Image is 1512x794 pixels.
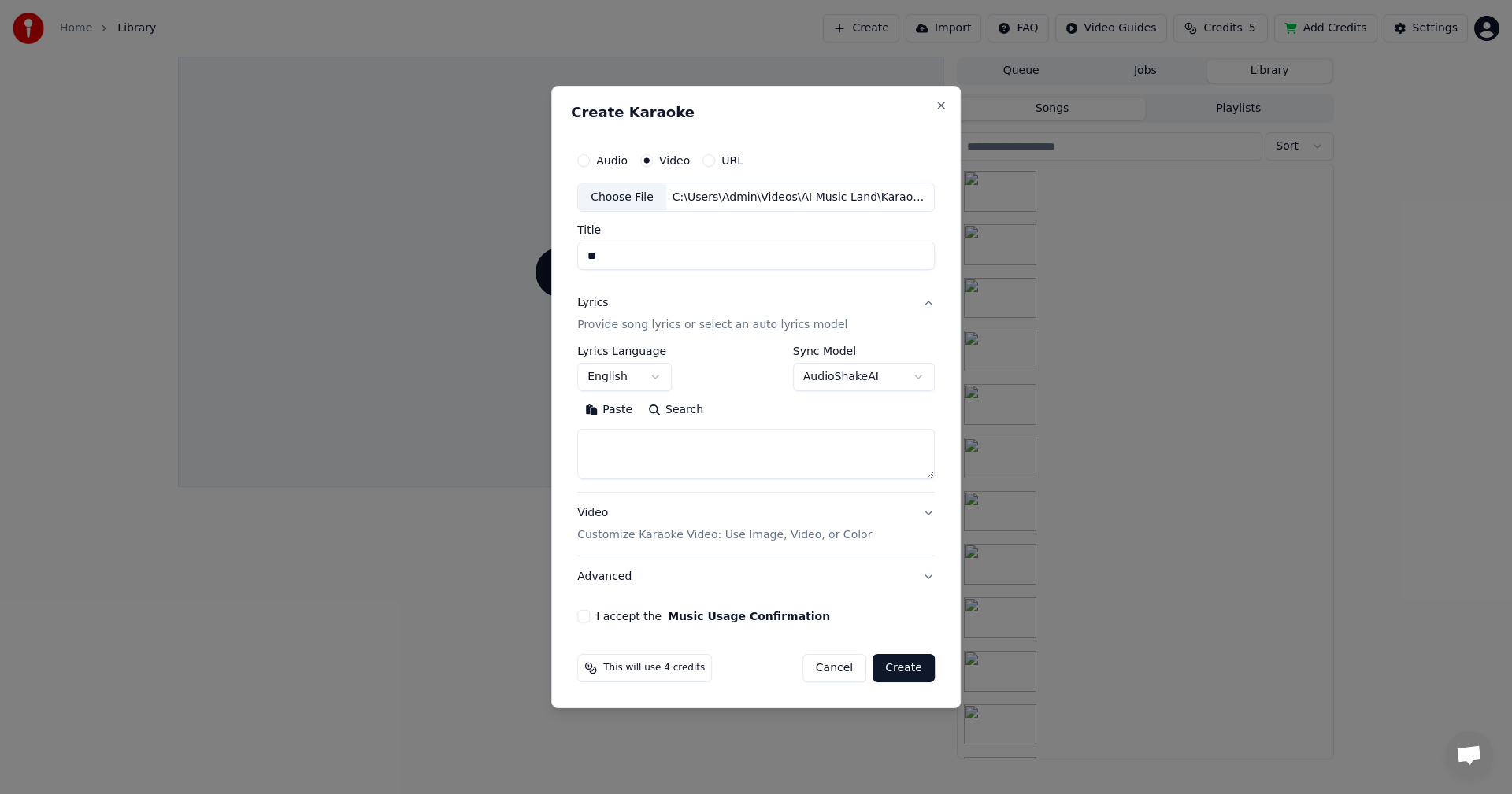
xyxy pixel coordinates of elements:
[578,183,666,212] div: Choose File
[577,346,672,357] label: Lyrics Language
[596,155,628,166] label: Audio
[577,493,935,556] button: VideoCustomize Karaoke Video: Use Image, Video, or Color
[577,556,935,597] button: Advanced
[577,283,935,346] button: LyricsProvide song lyrics or select an auto lyrics model
[873,654,935,682] button: Create
[640,398,711,423] button: Search
[577,527,872,543] p: Customize Karaoke Video: Use Image, Video, or Color
[577,318,847,334] p: Provide song lyrics or select an auto lyrics model
[577,506,872,544] div: Video
[659,155,690,166] label: Video
[721,155,743,166] label: URL
[577,225,935,236] label: Title
[577,346,935,493] div: LyricsProvide song lyrics or select an auto lyrics model
[666,190,934,205] div: C:\Users\Admin\Videos\AI Music Land\Karaoke\Ngay Em Xa Mai\NgayEmXaMai-Karaoke-Vocal.mp4
[577,398,640,423] button: Paste
[596,611,830,622] label: I accept the
[668,611,830,622] button: I accept the
[793,346,935,357] label: Sync Model
[571,105,941,120] h2: Create Karaoke
[802,654,866,682] button: Cancel
[603,662,705,674] span: This will use 4 credits
[577,296,608,312] div: Lyrics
